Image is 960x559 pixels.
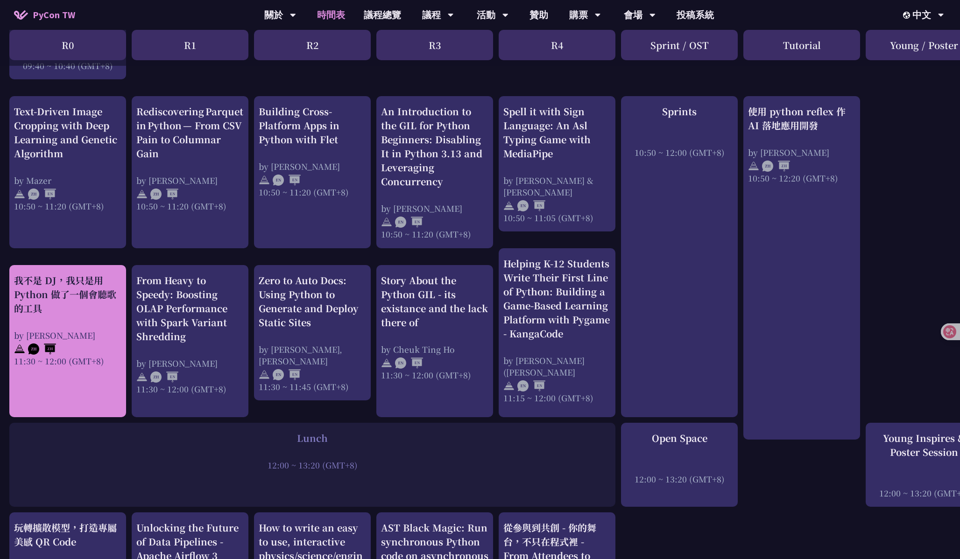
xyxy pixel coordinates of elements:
div: R0 [9,30,126,60]
div: by [PERSON_NAME] [748,147,855,158]
a: Building Cross-Platform Apps in Python with Flet by [PERSON_NAME] 10:50 ~ 11:20 (GMT+8) [259,105,366,240]
div: Building Cross-Platform Apps in Python with Flet [259,105,366,147]
img: svg+xml;base64,PHN2ZyB4bWxucz0iaHR0cDovL3d3dy53My5vcmcvMjAwMC9zdmciIHdpZHRoPSIyNCIgaGVpZ2h0PSIyNC... [503,380,515,391]
div: An Introduction to the GIL for Python Beginners: Disabling It in Python 3.13 and Leveraging Concu... [381,105,488,189]
div: by [PERSON_NAME] & [PERSON_NAME] [503,175,611,198]
img: svg+xml;base64,PHN2ZyB4bWxucz0iaHR0cDovL3d3dy53My5vcmcvMjAwMC9zdmciIHdpZHRoPSIyNCIgaGVpZ2h0PSIyNC... [136,371,148,383]
div: 10:50 ~ 11:05 (GMT+8) [503,212,611,224]
img: ZHEN.371966e.svg [28,189,56,200]
div: 使用 python reflex 作 AI 落地應用開發 [748,105,855,133]
img: Home icon of PyCon TW 2025 [14,10,28,20]
div: Open Space [626,431,733,445]
div: 10:50 ~ 11:20 (GMT+8) [259,186,366,198]
img: svg+xml;base64,PHN2ZyB4bWxucz0iaHR0cDovL3d3dy53My5vcmcvMjAwMC9zdmciIHdpZHRoPSIyNCIgaGVpZ2h0PSIyNC... [748,161,759,172]
a: Spell it with Sign Language: An Asl Typing Game with MediaPipe by [PERSON_NAME] & [PERSON_NAME] 1... [503,105,611,224]
div: Spell it with Sign Language: An Asl Typing Game with MediaPipe [503,105,611,161]
div: Story About the Python GIL - its existance and the lack there of [381,273,488,329]
div: 10:50 ~ 12:20 (GMT+8) [748,172,855,184]
div: by [PERSON_NAME] [381,203,488,214]
div: 10:50 ~ 11:20 (GMT+8) [381,228,488,240]
img: svg+xml;base64,PHN2ZyB4bWxucz0iaHR0cDovL3d3dy53My5vcmcvMjAwMC9zdmciIHdpZHRoPSIyNCIgaGVpZ2h0PSIyNC... [259,369,270,380]
img: ENEN.5a408d1.svg [395,357,423,369]
div: 11:30 ~ 12:00 (GMT+8) [136,383,244,395]
a: Rediscovering Parquet in Python — From CSV Pain to Columnar Gain by [PERSON_NAME] 10:50 ~ 11:20 (... [136,105,244,240]
div: 10:50 ~ 11:20 (GMT+8) [14,200,121,212]
img: svg+xml;base64,PHN2ZyB4bWxucz0iaHR0cDovL3d3dy53My5vcmcvMjAwMC9zdmciIHdpZHRoPSIyNCIgaGVpZ2h0PSIyNC... [381,357,392,369]
div: 12:00 ~ 13:20 (GMT+8) [14,459,611,471]
img: svg+xml;base64,PHN2ZyB4bWxucz0iaHR0cDovL3d3dy53My5vcmcvMjAwMC9zdmciIHdpZHRoPSIyNCIgaGVpZ2h0PSIyNC... [136,189,148,200]
img: svg+xml;base64,PHN2ZyB4bWxucz0iaHR0cDovL3d3dy53My5vcmcvMjAwMC9zdmciIHdpZHRoPSIyNCIgaGVpZ2h0PSIyNC... [503,200,515,211]
img: ENEN.5a408d1.svg [273,175,301,186]
div: Sprints [626,105,733,119]
img: svg+xml;base64,PHN2ZyB4bWxucz0iaHR0cDovL3d3dy53My5vcmcvMjAwMC9zdmciIHdpZHRoPSIyNCIgaGVpZ2h0PSIyNC... [259,175,270,186]
a: PyCon TW [5,3,85,27]
div: R4 [499,30,615,60]
div: R2 [254,30,371,60]
span: PyCon TW [33,8,75,22]
div: by [PERSON_NAME] [136,175,244,186]
div: R3 [376,30,493,60]
div: 11:30 ~ 12:00 (GMT+8) [14,355,121,367]
img: ZHZH.38617ef.svg [28,343,56,355]
a: From Heavy to Speedy: Boosting OLAP Performance with Spark Variant Shredding by [PERSON_NAME] 11:... [136,273,244,409]
img: ENEN.5a408d1.svg [517,200,545,211]
a: Text-Driven Image Cropping with Deep Learning and Genetic Algorithm by Mazer 10:50 ~ 11:20 (GMT+8) [14,105,121,240]
div: 11:30 ~ 11:45 (GMT+8) [259,381,366,392]
div: 玩轉擴散模型，打造專屬美感 QR Code [14,521,121,549]
img: ENEN.5a408d1.svg [273,369,301,380]
img: ENEN.5a408d1.svg [517,380,545,391]
img: svg+xml;base64,PHN2ZyB4bWxucz0iaHR0cDovL3d3dy53My5vcmcvMjAwMC9zdmciIHdpZHRoPSIyNCIgaGVpZ2h0PSIyNC... [381,217,392,228]
img: ZHEN.371966e.svg [150,189,178,200]
div: Text-Driven Image Cropping with Deep Learning and Genetic Algorithm [14,105,121,161]
div: Sprint / OST [621,30,738,60]
a: Open Space 12:00 ~ 13:20 (GMT+8) [626,431,733,499]
div: Lunch [14,431,611,445]
div: Tutorial [743,30,860,60]
div: Helping K-12 Students Write Their First Line of Python: Building a Game-Based Learning Platform w... [503,257,611,341]
img: svg+xml;base64,PHN2ZyB4bWxucz0iaHR0cDovL3d3dy53My5vcmcvMjAwMC9zdmciIHdpZHRoPSIyNCIgaGVpZ2h0PSIyNC... [14,343,25,355]
a: Zero to Auto Docs: Using Python to Generate and Deploy Static Sites by [PERSON_NAME], [PERSON_NAM... [259,273,366,392]
img: ENEN.5a408d1.svg [395,217,423,228]
a: An Introduction to the GIL for Python Beginners: Disabling It in Python 3.13 and Leveraging Concu... [381,105,488,240]
img: ZHZH.38617ef.svg [762,161,790,172]
div: 11:30 ~ 12:00 (GMT+8) [381,369,488,381]
div: by [PERSON_NAME], [PERSON_NAME] [259,343,366,367]
div: Zero to Auto Docs: Using Python to Generate and Deploy Static Sites [259,273,366,329]
div: 12:00 ~ 13:20 (GMT+8) [626,473,733,485]
div: by [PERSON_NAME] [14,329,121,341]
img: svg+xml;base64,PHN2ZyB4bWxucz0iaHR0cDovL3d3dy53My5vcmcvMjAwMC9zdmciIHdpZHRoPSIyNCIgaGVpZ2h0PSIyNC... [14,189,25,200]
div: 10:50 ~ 12:00 (GMT+8) [626,147,733,158]
div: From Heavy to Speedy: Boosting OLAP Performance with Spark Variant Shredding [136,273,244,343]
div: 11:15 ~ 12:00 (GMT+8) [503,392,611,404]
div: 我不是 DJ，我只是用 Python 做了一個會聽歌的工具 [14,273,121,315]
div: R1 [132,30,248,60]
img: Locale Icon [903,12,912,19]
div: by Mazer [14,175,121,186]
div: by [PERSON_NAME] [136,357,244,369]
a: Story About the Python GIL - its existance and the lack there of by Cheuk Ting Ho 11:30 ~ 12:00 (... [381,273,488,409]
div: Rediscovering Parquet in Python — From CSV Pain to Columnar Gain [136,105,244,161]
div: by [PERSON_NAME] [259,161,366,172]
div: by Cheuk Ting Ho [381,343,488,355]
a: Helping K-12 Students Write Their First Line of Python: Building a Game-Based Learning Platform w... [503,257,611,409]
div: 10:50 ~ 11:20 (GMT+8) [136,200,244,212]
img: ZHEN.371966e.svg [150,371,178,383]
div: by [PERSON_NAME] ([PERSON_NAME] [503,355,611,378]
a: 使用 python reflex 作 AI 落地應用開發 by [PERSON_NAME] 10:50 ~ 12:20 (GMT+8) [748,105,855,432]
a: 我不是 DJ，我只是用 Python 做了一個會聽歌的工具 by [PERSON_NAME] 11:30 ~ 12:00 (GMT+8) [14,273,121,409]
